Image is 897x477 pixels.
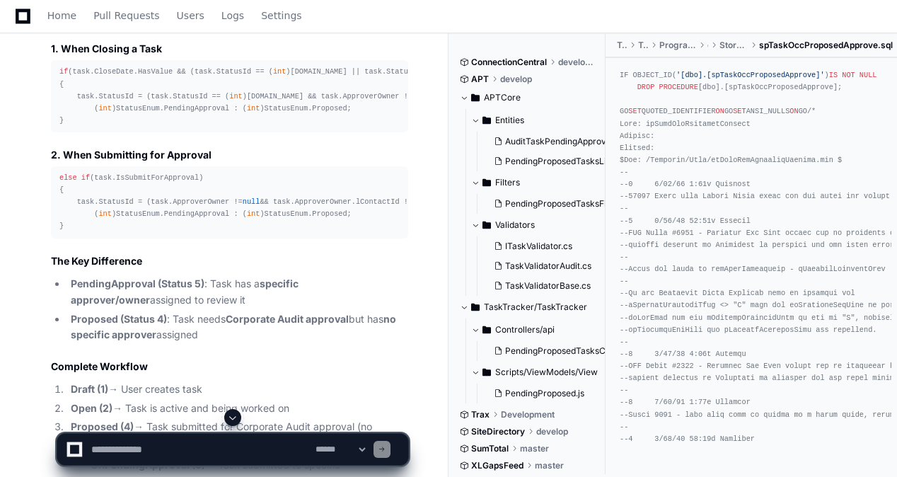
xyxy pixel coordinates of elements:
[716,107,724,115] span: ON
[638,40,648,51] span: TraxDBT
[482,321,491,338] svg: Directory
[488,132,609,151] button: AuditTaskPendingApprovalEntity.cs
[247,209,260,218] span: int
[495,219,535,231] span: Validators
[59,172,400,233] div: (task.IsSubmitForApproval) { task.StatusId = (task.ApproverOwner != && task.ApproverOwner.lContac...
[637,83,655,91] span: DROP
[488,236,598,256] button: ITaskValidator.cs
[471,109,606,132] button: Entities
[482,174,491,191] svg: Directory
[273,67,286,76] span: int
[93,11,159,20] span: Pull Requests
[51,254,408,268] h2: The Key Difference
[471,214,606,236] button: Validators
[471,299,480,316] svg: Directory
[488,341,609,361] button: PendingProposedTasksController.cs
[221,11,244,20] span: Logs
[81,173,90,182] span: if
[505,136,647,147] span: AuditTaskPendingApprovalEntity.cs
[460,86,595,109] button: APTCore
[719,40,748,51] span: Stored Procedures
[505,280,591,292] span: TaskValidatorBase.cs
[505,241,572,252] span: ITaskValidator.cs
[47,11,76,20] span: Home
[471,89,480,106] svg: Directory
[495,324,555,335] span: Controllers/api
[659,40,696,51] span: Programmable Objects
[471,318,606,341] button: Controllers/api
[505,345,650,357] span: PendingProposedTasksController.cs
[59,173,77,182] span: else
[51,42,408,56] h3: 1. When Closing a Task
[617,40,627,51] span: TraxDBT
[59,67,68,76] span: if
[488,384,598,403] button: PendingProposed.js
[66,401,408,417] li: → Task is active and being worked on
[488,194,609,214] button: PendingProposedTasksFilterEntity.cs
[842,71,876,79] span: NOT NULL
[71,313,167,325] strong: Proposed (Status 4)
[505,156,647,167] span: PendingProposedTasksListEntity.cs
[659,83,698,91] span: PROCEDURE
[558,57,595,68] span: development
[51,148,408,162] h3: 2. When Submitting for Approval
[488,276,598,296] button: TaskValidatorBase.cs
[484,92,521,103] span: APTCore
[51,360,408,374] h2: Complete Workflow
[676,71,824,79] span: '[dbo].[spTaskOccProposedApprove]'
[495,115,524,126] span: Entities
[488,151,609,171] button: PendingProposedTasksListEntity.cs
[247,104,260,113] span: int
[177,11,204,20] span: Users
[829,71,838,79] span: IS
[495,367,598,378] span: Scripts/ViewModels/View
[71,383,108,395] strong: Draft (1)
[71,277,299,306] strong: specific approver/owner
[500,74,532,85] span: develop
[707,40,708,51] span: dbo
[628,107,641,115] span: SET
[261,11,301,20] span: Settings
[505,388,584,399] span: PendingProposed.js
[59,66,400,127] div: (task.CloseDate.HasValue && (task.StatusId == ( )[DOMAIN_NAME] || task.StatusId == ( )StatusEnum....
[66,311,408,344] li: : Task needs but has assigned
[471,74,489,85] span: APT
[471,171,606,194] button: Filters
[488,256,598,276] button: TaskValidatorAudit.cs
[460,296,595,318] button: TaskTracker/TaskTracker
[484,301,587,313] span: TaskTracker/TaskTracker
[71,277,204,289] strong: PendingApproval (Status 5)
[226,313,349,325] strong: Corporate Audit approval
[482,112,491,129] svg: Directory
[495,177,520,188] span: Filters
[482,217,491,234] svg: Directory
[98,209,111,218] span: int
[229,92,242,100] span: int
[98,104,111,113] span: int
[789,107,798,115] span: ON
[471,361,606,384] button: Scripts/ViewModels/View
[71,402,112,414] strong: Open (2)
[505,198,653,209] span: PendingProposedTasksFilterEntity.cs
[505,260,591,272] span: TaskValidatorAudit.cs
[759,40,893,51] span: spTaskOccProposedApprove.sql
[243,197,260,206] span: null
[733,107,746,115] span: SET
[482,364,491,381] svg: Directory
[66,276,408,309] li: : Task has a assigned to review it
[66,381,408,398] li: → User creates task
[471,57,547,68] span: ConnectionCentral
